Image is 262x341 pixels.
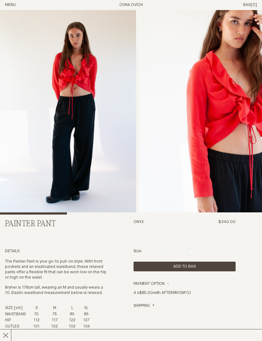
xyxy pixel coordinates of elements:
[79,306,94,312] th: XL
[174,249,176,253] label: L
[5,324,30,337] th: OUTLEG LENGTH
[66,306,79,312] th: L
[5,249,107,254] h4: Details
[44,312,66,318] td: 75
[160,249,163,253] label: M
[5,220,107,229] h2: Painter Pant
[119,3,143,7] a: Home
[5,312,30,318] th: WAISTBAND
[134,249,142,254] p: Size:
[134,281,169,287] summary: Payment Option
[139,291,153,295] span: $85.00
[5,306,30,312] th: SIZE [cm]
[5,285,103,295] span: Bryher is 178cm tall, wearing an M and usually wears a 10. Elastic waistband measurement below is...
[30,312,44,318] td: 70
[30,318,44,324] td: 112
[134,262,236,271] button: Add product to cart
[179,291,191,295] a: (INFO)
[134,303,155,309] a: Shipping
[134,287,236,303] div: 4 x with AFTERPAY
[79,324,94,337] td: 104
[188,249,192,253] label: XL
[44,306,66,312] th: M
[66,324,79,337] td: 103
[30,324,44,337] td: 101
[30,306,44,312] th: S
[66,312,79,318] td: 80
[251,3,257,7] span: [0]
[134,220,144,244] h3: Onyx
[5,3,16,8] button: Open Menu
[243,3,251,7] span: Bag
[218,220,236,224] span: $340.00
[79,312,94,318] td: 85
[5,318,30,324] th: HIP
[66,318,79,324] td: 122
[146,249,148,253] label: S
[5,259,107,280] p: The Painter Pant is your go-to pull-on style. With front pockets and an elasticated waistband, th...
[44,324,66,337] td: 102
[79,318,94,324] td: 127
[44,318,66,324] td: 117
